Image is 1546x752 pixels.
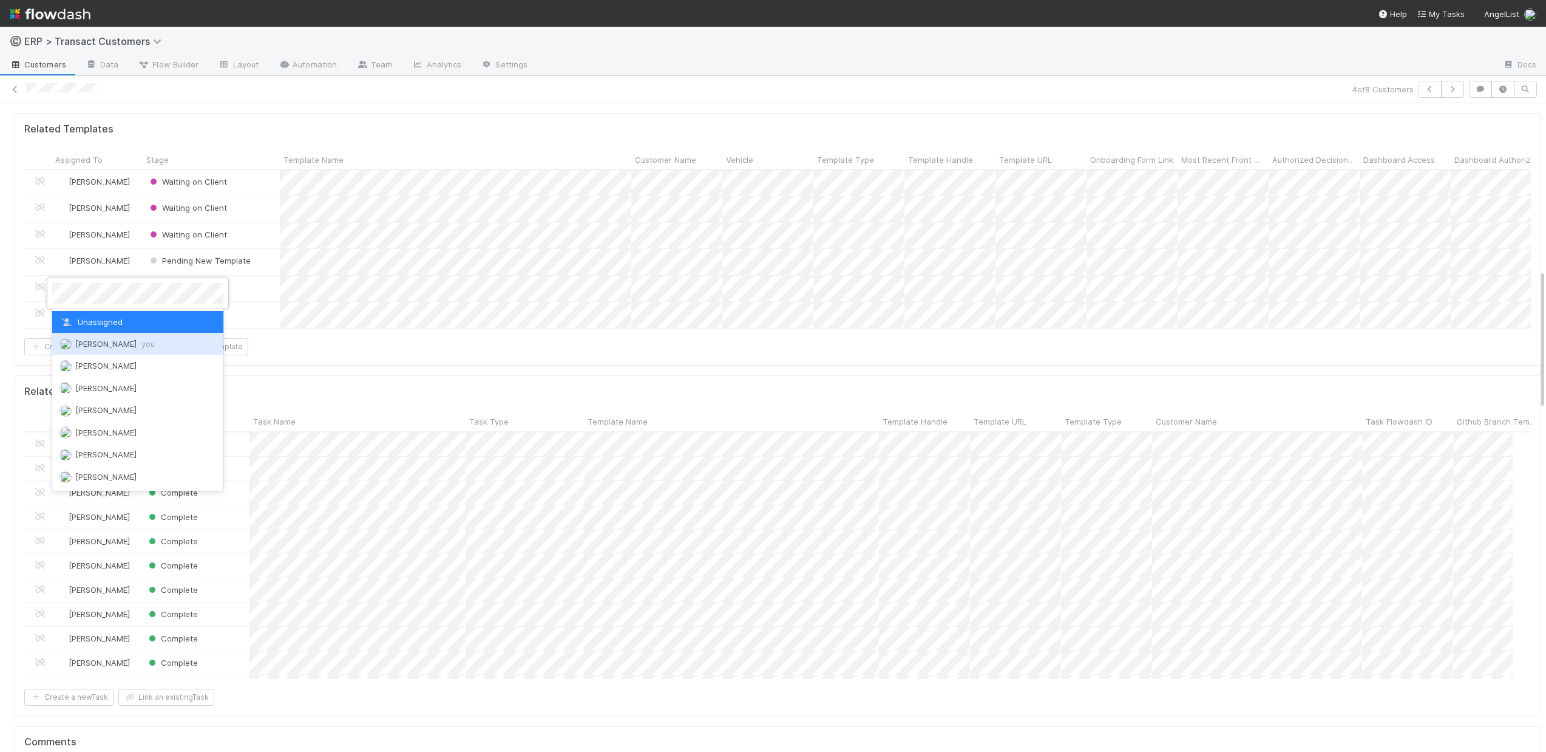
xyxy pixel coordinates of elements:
[59,471,72,483] img: avatar_f5fedbe2-3a45-46b0-b9bb-d3935edf1c24.png
[75,383,137,393] span: [PERSON_NAME]
[59,360,72,372] img: avatar_e72d8d4f-0f5d-4917-9637-c14fda249102.png
[141,339,155,349] span: you
[75,361,137,371] span: [PERSON_NAME]
[75,472,137,482] span: [PERSON_NAME]
[75,428,137,437] span: [PERSON_NAME]
[59,405,72,417] img: avatar_bb6a6da0-b303-4f88-8b1d-90dbc66890ae.png
[75,405,137,415] span: [PERSON_NAME]
[75,449,137,459] span: [PERSON_NAME]
[59,449,72,461] img: avatar_31a23b92-6f17-4cd3-bc91-ece30a602713.png
[59,382,72,394] img: avatar_df83acd9-d480-4d6e-a150-67f005a3ea0d.png
[59,317,123,327] span: Unassigned
[59,338,72,350] img: avatar_ef15843f-6fde-4057-917e-3fb236f438ca.png
[75,339,155,349] span: [PERSON_NAME]
[59,426,72,439] img: avatar_11833ecc-818b-4748-aee0-9d6cf8466369.png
